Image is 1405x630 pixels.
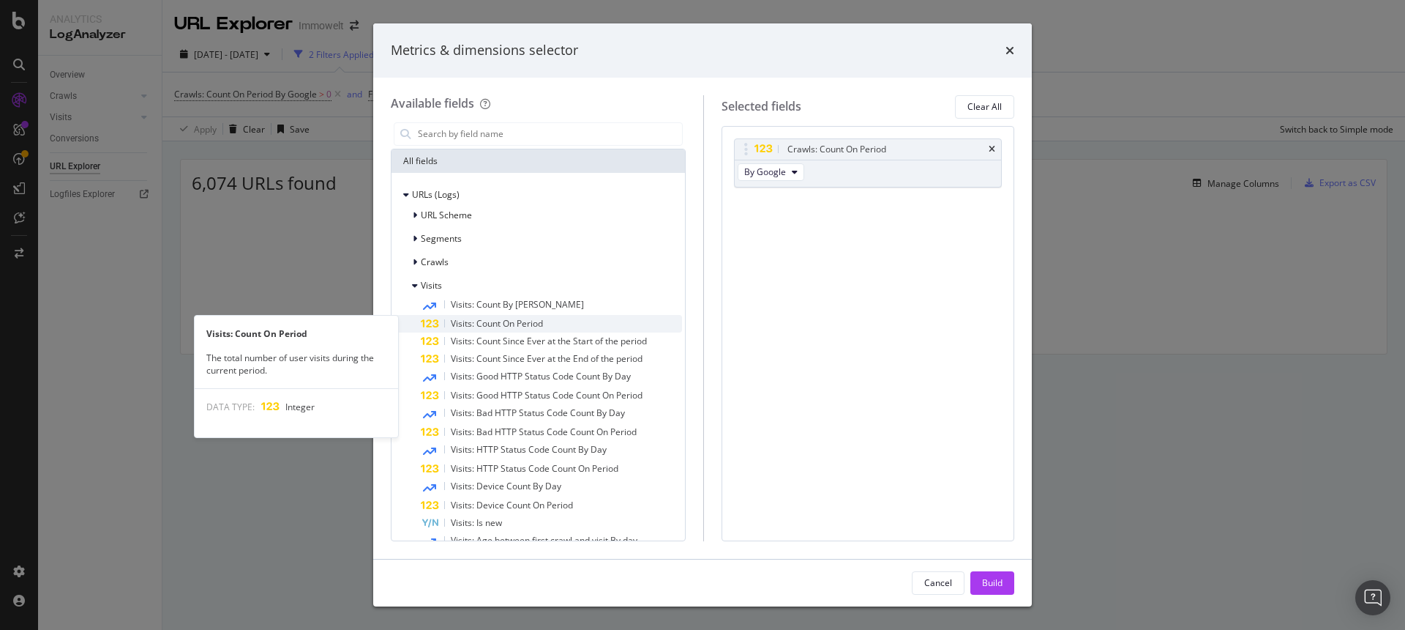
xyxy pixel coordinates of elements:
div: Clear All [967,100,1002,113]
span: Visits: Device Count By Day [451,480,561,492]
div: Build [982,577,1003,589]
span: URLs (Logs) [412,188,460,201]
div: Visits: Count On Period [195,327,398,340]
div: All fields [391,149,685,173]
span: Visits [421,279,442,292]
div: Cancel [924,577,952,589]
button: Cancel [912,571,964,595]
div: The total number of user visits during the current period. [195,352,398,377]
button: Build [970,571,1014,595]
span: Visits: HTTP Status Code Count By Day [451,443,607,456]
span: Crawls [421,256,449,268]
span: Visits: Age between first crawl and visit By day [451,534,637,546]
span: Visits: Device Count On Period [451,499,573,511]
span: Visits: Is new [451,516,502,529]
span: Visits: Bad HTTP Status Code Count By Day [451,407,625,419]
div: modal [373,23,1032,607]
div: times [1005,41,1014,60]
span: Visits: Count Since Ever at the Start of the period [451,335,647,347]
div: Selected fields [722,98,801,115]
span: Segments [421,232,462,245]
span: Visits: Count Since Ever at the End of the period [451,352,642,365]
button: By Google [738,163,804,181]
div: Metrics & dimensions selector [391,41,578,60]
span: Visits: Good HTTP Status Code Count By Day [451,370,631,382]
div: Open Intercom Messenger [1355,580,1390,615]
span: Visits: Good HTTP Status Code Count On Period [451,389,642,401]
span: Visits: Bad HTTP Status Code Count On Period [451,426,637,438]
span: By Google [744,166,786,178]
span: Visits: Count By [PERSON_NAME] [451,298,584,311]
div: times [989,145,995,154]
div: Crawls: Count On PeriodtimesBy Google [734,138,1002,188]
div: Available fields [391,95,474,111]
span: Visits: HTTP Status Code Count On Period [451,462,618,475]
div: Crawls: Count On Period [787,142,886,157]
input: Search by field name [416,123,682,145]
span: URL Scheme [421,209,472,221]
button: Clear All [955,95,1014,119]
span: Visits: Count On Period [451,317,543,330]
